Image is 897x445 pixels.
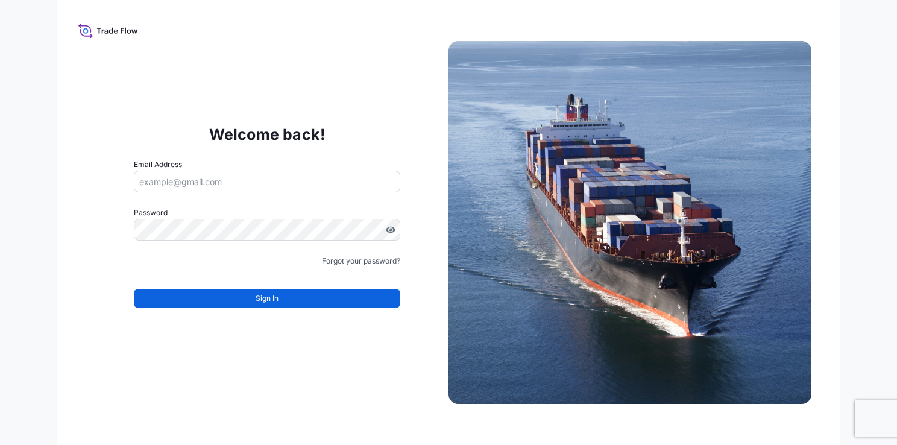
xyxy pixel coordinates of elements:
[386,225,395,235] button: Show password
[209,125,326,144] p: Welcome back!
[134,207,400,219] label: Password
[134,171,400,192] input: example@gmail.com
[448,41,811,404] img: Ship illustration
[134,289,400,308] button: Sign In
[134,159,182,171] label: Email Address
[322,255,400,267] a: Forgot your password?
[256,292,279,305] span: Sign In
